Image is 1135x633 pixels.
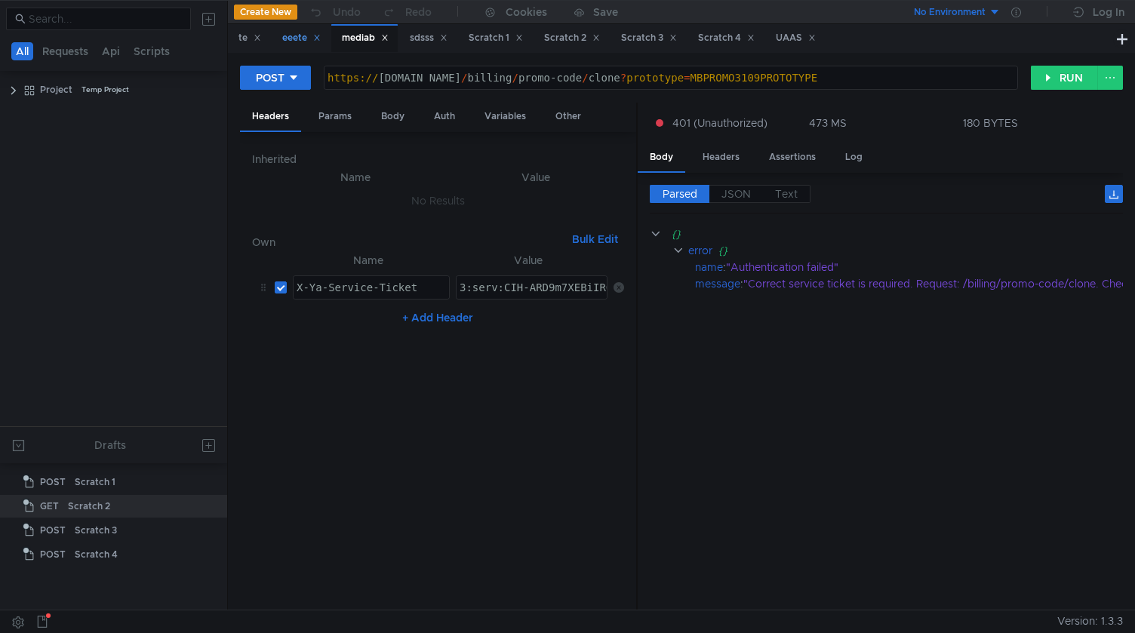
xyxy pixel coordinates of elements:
[411,194,465,207] nz-embed-empty: No Results
[1093,3,1124,21] div: Log In
[450,251,607,269] th: Value
[264,168,448,186] th: Name
[566,230,624,248] button: Bulk Edit
[914,5,986,20] div: No Environment
[38,42,93,60] button: Requests
[663,187,697,201] span: Parsed
[75,543,118,566] div: Scratch 4
[621,30,677,46] div: Scratch 3
[82,78,129,101] div: Temp Project
[543,103,593,131] div: Other
[469,30,523,46] div: Scratch 1
[40,543,66,566] span: POST
[282,30,321,46] div: eeete
[410,30,448,46] div: sdsss
[240,66,311,90] button: POST
[40,471,66,493] span: POST
[40,519,66,542] span: POST
[963,116,1018,130] div: 180 BYTES
[638,143,685,173] div: Body
[776,30,816,46] div: UAAS
[240,103,301,132] div: Headers
[287,251,450,269] th: Name
[97,42,125,60] button: Api
[234,5,297,20] button: Create New
[757,143,828,171] div: Assertions
[342,30,389,46] div: mediab
[672,115,767,131] span: 401 (Unauthorized)
[691,143,752,171] div: Headers
[256,69,285,86] div: POST
[306,103,364,131] div: Params
[333,3,361,21] div: Undo
[75,471,115,493] div: Scratch 1
[422,103,467,131] div: Auth
[94,436,126,454] div: Drafts
[371,1,442,23] button: Redo
[68,495,110,518] div: Scratch 2
[1057,610,1123,632] span: Version: 1.3.3
[396,309,479,327] button: + Add Header
[698,30,755,46] div: Scratch 4
[695,259,723,275] div: name
[129,42,174,60] button: Scripts
[695,275,740,292] div: message
[775,187,798,201] span: Text
[833,143,875,171] div: Log
[252,233,566,251] h6: Own
[252,150,624,168] h6: Inherited
[405,3,432,21] div: Redo
[40,495,59,518] span: GET
[721,187,751,201] span: JSON
[75,519,117,542] div: Scratch 3
[809,116,847,130] div: 473 MS
[238,30,261,46] div: te
[544,30,600,46] div: Scratch 2
[472,103,538,131] div: Variables
[369,103,417,131] div: Body
[40,78,72,101] div: Project
[11,42,33,60] button: All
[593,7,618,17] div: Save
[687,242,712,259] div: error
[297,1,371,23] button: Undo
[506,3,547,21] div: Cookies
[29,11,182,27] input: Search...
[447,168,623,186] th: Value
[1031,66,1098,90] button: RUN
